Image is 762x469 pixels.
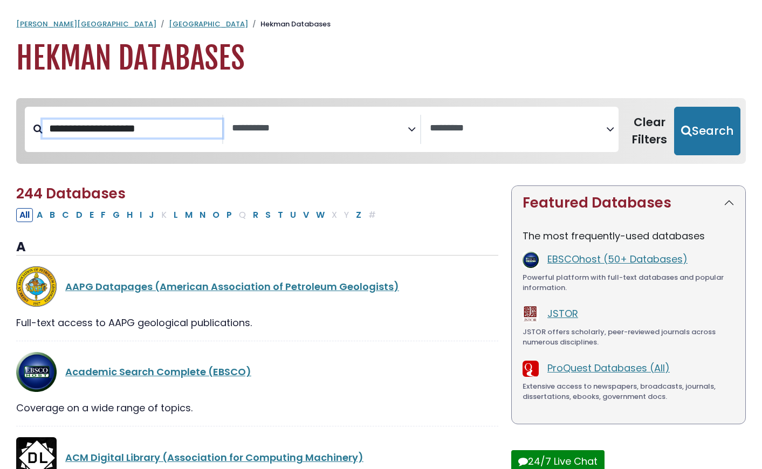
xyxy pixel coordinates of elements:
[65,280,399,293] a: AAPG Datapages (American Association of Petroleum Geologists)
[98,208,109,222] button: Filter Results F
[16,315,498,330] div: Full-text access to AAPG geological publications.
[287,208,299,222] button: Filter Results U
[170,208,181,222] button: Filter Results L
[16,40,746,77] h1: Hekman Databases
[16,208,33,222] button: All
[182,208,196,222] button: Filter Results M
[223,208,235,222] button: Filter Results P
[300,208,312,222] button: Filter Results V
[65,451,363,464] a: ACM Digital Library (Association for Computing Machinery)
[33,208,46,222] button: Filter Results A
[523,381,734,402] div: Extensive access to newspapers, broadcasts, journals, dissertations, ebooks, government docs.
[274,208,286,222] button: Filter Results T
[136,208,145,222] button: Filter Results I
[86,208,97,222] button: Filter Results E
[196,208,209,222] button: Filter Results N
[109,208,123,222] button: Filter Results G
[169,19,248,29] a: [GEOGRAPHIC_DATA]
[123,208,136,222] button: Filter Results H
[65,365,251,378] a: Academic Search Complete (EBSCO)
[16,184,126,203] span: 244 Databases
[523,229,734,243] p: The most frequently-used databases
[16,19,156,29] a: [PERSON_NAME][GEOGRAPHIC_DATA]
[16,401,498,415] div: Coverage on a wide range of topics.
[674,107,740,155] button: Submit for Search Results
[43,120,222,137] input: Search database by title or keyword
[313,208,328,222] button: Filter Results W
[146,208,157,222] button: Filter Results J
[430,123,606,134] textarea: Search
[46,208,58,222] button: Filter Results B
[547,252,688,266] a: EBSCOhost (50+ Databases)
[16,98,746,164] nav: Search filters
[262,208,274,222] button: Filter Results S
[232,123,408,134] textarea: Search
[625,107,674,155] button: Clear Filters
[547,361,670,375] a: ProQuest Databases (All)
[523,272,734,293] div: Powerful platform with full-text databases and popular information.
[209,208,223,222] button: Filter Results O
[16,19,746,30] nav: breadcrumb
[250,208,262,222] button: Filter Results R
[353,208,365,222] button: Filter Results Z
[512,186,745,220] button: Featured Databases
[16,239,498,256] h3: A
[59,208,72,222] button: Filter Results C
[523,327,734,348] div: JSTOR offers scholarly, peer-reviewed journals across numerous disciplines.
[73,208,86,222] button: Filter Results D
[16,208,380,221] div: Alpha-list to filter by first letter of database name
[547,307,578,320] a: JSTOR
[248,19,331,30] li: Hekman Databases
